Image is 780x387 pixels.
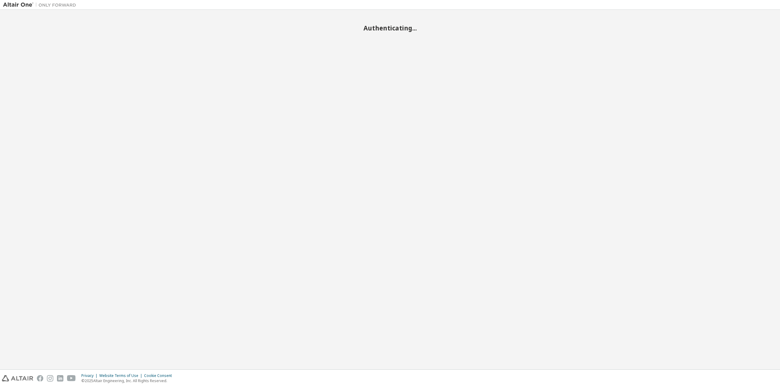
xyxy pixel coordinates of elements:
div: Website Terms of Use [99,373,144,378]
h2: Authenticating... [3,24,777,32]
img: linkedin.svg [57,375,63,382]
div: Cookie Consent [144,373,175,378]
div: Privacy [81,373,99,378]
img: altair_logo.svg [2,375,33,382]
img: facebook.svg [37,375,43,382]
img: Altair One [3,2,79,8]
p: © 2025 Altair Engineering, Inc. All Rights Reserved. [81,378,175,383]
img: instagram.svg [47,375,53,382]
img: youtube.svg [67,375,76,382]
